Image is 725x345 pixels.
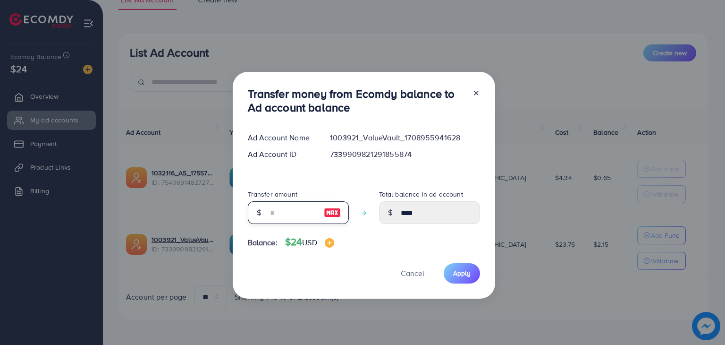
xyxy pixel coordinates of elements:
h4: $24 [285,236,334,248]
button: Cancel [389,263,436,284]
div: Ad Account Name [240,132,323,143]
img: image [324,207,341,218]
label: Transfer amount [248,190,297,199]
span: USD [302,237,317,248]
div: 7339909821291855874 [322,149,487,160]
img: image [325,238,334,248]
span: Apply [453,268,471,278]
label: Total balance in ad account [379,190,463,199]
div: 1003921_ValueVault_1708955941628 [322,132,487,143]
button: Apply [444,263,480,284]
div: Ad Account ID [240,149,323,160]
span: Cancel [401,268,424,278]
h3: Transfer money from Ecomdy balance to Ad account balance [248,87,465,114]
span: Balance: [248,237,278,248]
